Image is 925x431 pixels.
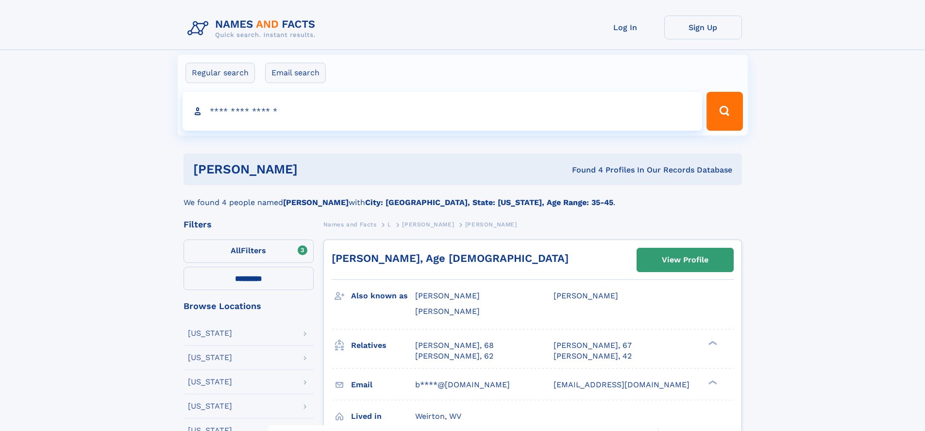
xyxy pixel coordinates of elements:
h3: Also known as [351,288,415,304]
a: [PERSON_NAME], 68 [415,340,494,351]
a: Sign Up [664,16,742,39]
a: [PERSON_NAME], Age [DEMOGRAPHIC_DATA] [332,252,569,264]
label: Filters [184,240,314,263]
a: [PERSON_NAME] [402,218,454,230]
span: [PERSON_NAME] [415,291,480,300]
div: Filters [184,220,314,229]
span: All [231,246,241,255]
div: We found 4 people named with . [184,185,742,208]
div: Browse Locations [184,302,314,310]
button: Search Button [706,92,742,131]
label: Regular search [185,63,255,83]
div: Found 4 Profiles In Our Records Database [435,165,732,175]
h3: Lived in [351,408,415,425]
a: [PERSON_NAME], 42 [554,351,632,362]
span: [PERSON_NAME] [554,291,618,300]
span: [PERSON_NAME] [465,221,517,228]
span: [EMAIL_ADDRESS][DOMAIN_NAME] [554,380,690,389]
a: Log In [587,16,664,39]
div: [US_STATE] [188,378,232,386]
span: Weirton, WV [415,412,461,421]
label: Email search [265,63,326,83]
div: [US_STATE] [188,354,232,362]
h3: Email [351,377,415,393]
span: [PERSON_NAME] [402,221,454,228]
b: City: [GEOGRAPHIC_DATA], State: [US_STATE], Age Range: 35-45 [365,198,613,207]
b: [PERSON_NAME] [283,198,349,207]
h3: Relatives [351,337,415,354]
span: L [387,221,391,228]
a: View Profile [637,248,733,272]
div: ❯ [706,340,718,346]
input: search input [183,92,703,131]
a: L [387,218,391,230]
img: Logo Names and Facts [184,16,323,42]
div: [US_STATE] [188,329,232,337]
div: ❯ [706,379,718,385]
div: [US_STATE] [188,402,232,410]
a: Names and Facts [323,218,377,230]
a: [PERSON_NAME], 67 [554,340,632,351]
span: [PERSON_NAME] [415,307,480,316]
a: [PERSON_NAME], 62 [415,351,493,362]
h1: [PERSON_NAME] [193,163,435,175]
div: View Profile [662,249,708,271]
